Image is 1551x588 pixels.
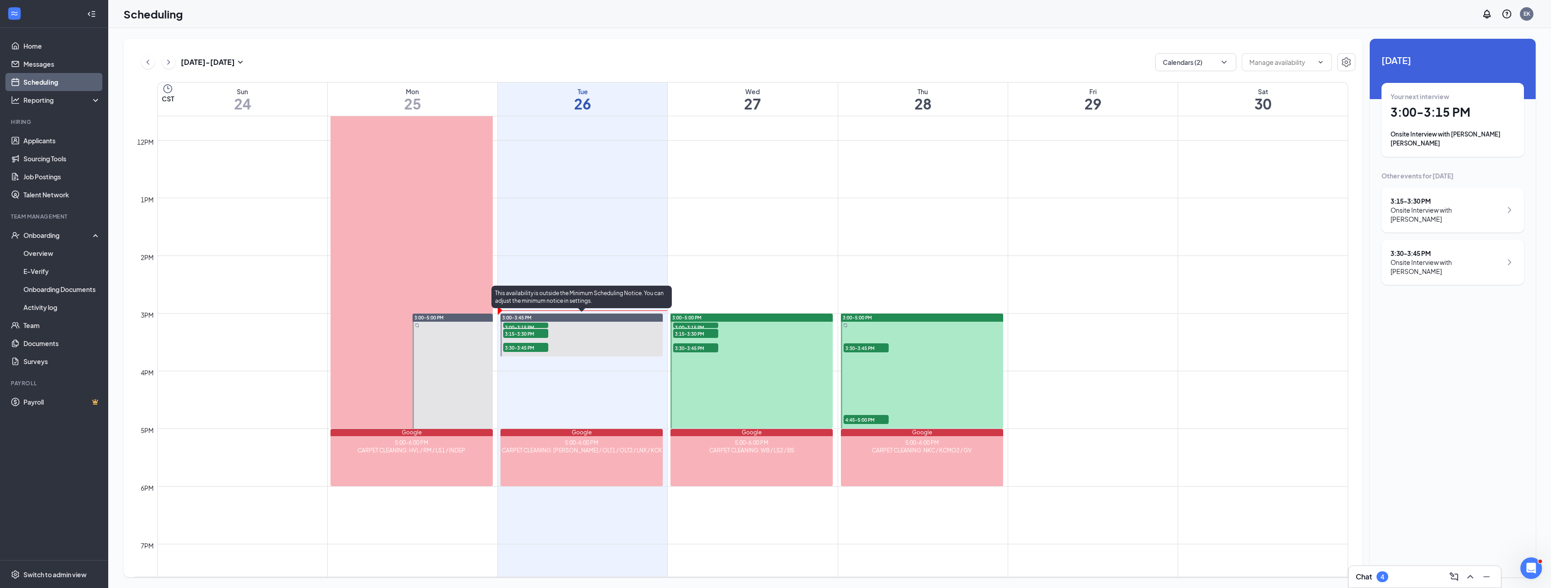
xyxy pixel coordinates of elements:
div: This availability is outside the Minimum Scheduling Notice. You can adjust the minimum notice in ... [491,286,672,308]
svg: Settings [11,570,20,579]
div: Sun [158,87,327,96]
svg: Minimize [1481,571,1492,582]
div: CARPET CLEANING: HVL / RM / LS1 / INDEP [330,447,493,454]
span: 3:00-3:45 PM [502,315,532,321]
button: ComposeMessage [1447,570,1461,584]
svg: QuestionInfo [1501,9,1512,19]
a: Job Postings [23,168,101,186]
svg: Settings [1341,57,1352,68]
svg: UserCheck [11,231,20,240]
a: Home [23,37,101,55]
div: 7pm [139,541,156,551]
span: 3:15-3:30 PM [503,329,548,338]
a: Applicants [23,132,101,150]
button: Calendars (2)ChevronDown [1155,53,1236,71]
div: 3pm [139,310,156,320]
span: 3:00-3:15 PM [503,323,548,332]
div: 5:00-6:00 PM [841,439,1003,447]
svg: ChevronDown [1220,58,1229,67]
div: 3:30 - 3:45 PM [1390,249,1502,258]
span: 3:30-3:45 PM [673,343,718,352]
div: 5:00-6:00 PM [500,439,663,447]
svg: ChevronDown [1317,59,1324,66]
h3: [DATE] - [DATE] [181,57,235,67]
button: Minimize [1479,570,1494,584]
button: ChevronRight [162,55,175,69]
div: Onsite Interview with [PERSON_NAME] [1390,258,1502,276]
svg: SmallChevronDown [235,57,246,68]
div: 12pm [135,137,156,147]
span: 4:45-5:00 PM [844,415,889,424]
h1: 30 [1178,96,1348,111]
h1: 3:00 - 3:15 PM [1390,105,1515,120]
h3: Chat [1356,572,1372,582]
a: Team [23,316,101,334]
div: Switch to admin view [23,570,87,579]
div: Google [330,429,493,436]
svg: Analysis [11,96,20,105]
div: Onsite Interview with [PERSON_NAME] [PERSON_NAME] [1390,130,1515,148]
button: ChevronUp [1463,570,1478,584]
div: 3:15 - 3:30 PM [1390,196,1502,205]
a: August 27, 2025 [668,82,837,116]
span: 3:00-5:00 PM [414,315,444,321]
a: Scheduling [23,73,101,91]
span: 3:30-3:45 PM [503,343,548,352]
div: 5:00-6:00 PM [330,439,493,447]
iframe: Intercom live chat [1520,557,1542,579]
div: Sat [1178,87,1348,96]
div: Onsite Interview with [PERSON_NAME] [1390,205,1502,223]
div: CARPET CLEANING: NKC / KCMO2 / GV [841,447,1003,454]
div: Google [841,429,1003,436]
div: Other events for [DATE] [1381,171,1524,180]
h1: 25 [328,96,497,111]
svg: Notifications [1482,9,1492,19]
a: PayrollCrown [23,393,101,411]
h1: 29 [1008,96,1178,111]
svg: Collapse [87,9,96,18]
div: Google [500,429,663,436]
span: 3:30-3:45 PM [844,343,889,352]
a: August 26, 2025 [498,82,667,116]
div: 6pm [139,483,156,493]
div: 4 [1381,573,1384,581]
a: Overview [23,244,101,262]
div: 5pm [139,425,156,435]
a: August 29, 2025 [1008,82,1178,116]
a: Talent Network [23,186,101,204]
div: Team Management [11,213,99,220]
div: CARPET CLEANING: [PERSON_NAME] / OLT1 / OLT2 / LNX / KCK [500,447,663,454]
h1: 26 [498,96,667,111]
a: August 25, 2025 [328,82,497,116]
svg: WorkstreamLogo [10,9,19,18]
span: 3:00-3:15 PM [673,323,718,332]
a: August 28, 2025 [838,82,1008,116]
div: Google [670,429,833,436]
div: 4pm [139,368,156,378]
div: 2pm [139,252,156,262]
span: [DATE] [1381,53,1524,67]
div: Your next interview [1390,92,1515,101]
button: ChevronLeft [141,55,155,69]
h1: 27 [668,96,837,111]
svg: ChevronRight [164,57,173,68]
a: Messages [23,55,101,73]
div: Reporting [23,96,101,105]
div: 5:00-6:00 PM [670,439,833,447]
input: Manage availability [1249,57,1313,67]
svg: Sync [415,323,419,328]
div: EK [1523,10,1530,18]
div: 1pm [139,195,156,205]
svg: ChevronRight [1504,257,1515,268]
div: Fri [1008,87,1178,96]
button: Settings [1337,53,1355,71]
a: Activity log [23,298,101,316]
a: Onboarding Documents [23,280,101,298]
span: CST [162,94,174,103]
a: August 30, 2025 [1178,82,1348,116]
div: Onboarding [23,231,93,240]
div: Mon [328,87,497,96]
a: Documents [23,334,101,352]
h1: 28 [838,96,1008,111]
